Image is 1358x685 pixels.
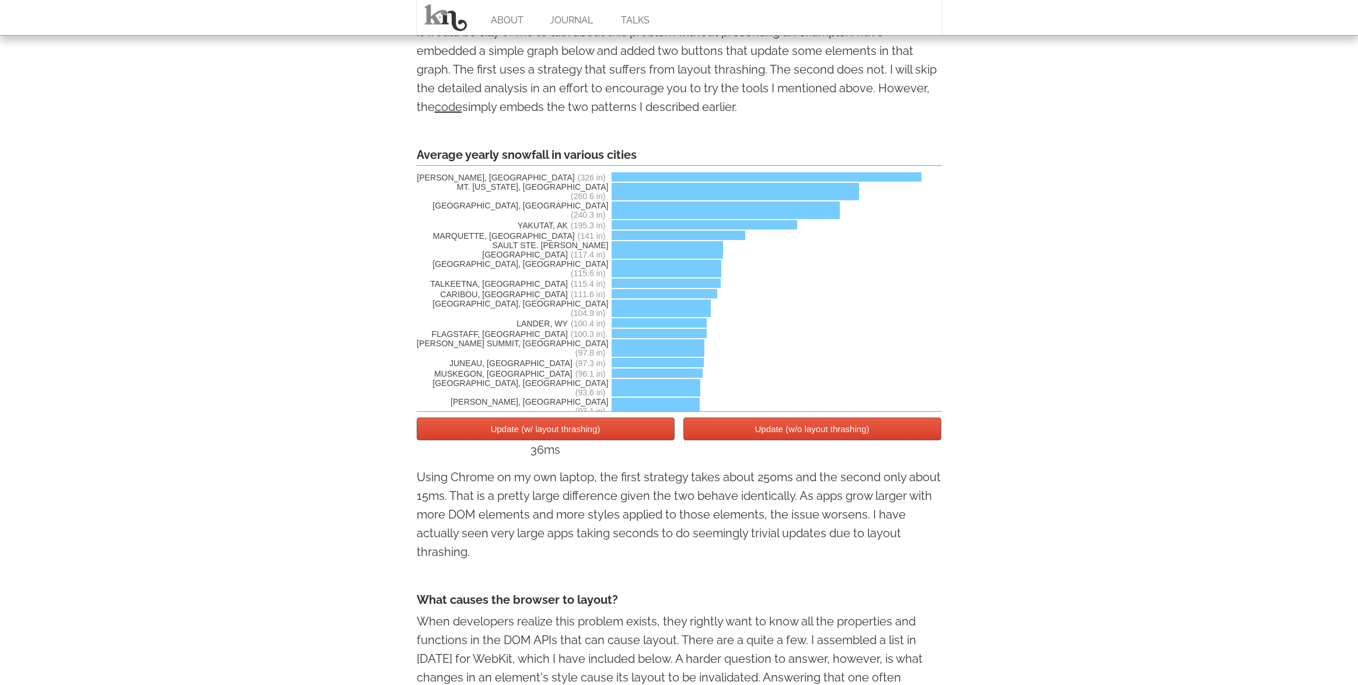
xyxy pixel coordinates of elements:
span: JUNEAU, [GEOGRAPHIC_DATA] [417,359,609,368]
span: (260.6 in) [571,192,606,201]
span: (141 in) [578,231,606,241]
button: Update (w/ layout thrashing) [417,418,675,440]
h4: What causes the browser to layout? [417,590,942,609]
span: (115.4 in) [571,279,606,288]
div: 36ms [417,440,675,459]
span: [PERSON_NAME], [GEOGRAPHIC_DATA] [417,173,609,182]
span: (100.4 in) [571,319,606,328]
span: LANDER, WY [417,319,609,328]
span: (93.6 in) [575,388,606,397]
span: (100.3 in) [571,329,606,339]
span: (93.1 in) [575,406,606,416]
span: (326 in) [578,173,606,182]
span: (117.4 in) [571,250,606,259]
button: Update (w/o layout thrashing) [683,418,941,440]
span: MT. [US_STATE], [GEOGRAPHIC_DATA] [417,182,609,201]
span: TALKEETNA, [GEOGRAPHIC_DATA] [417,279,609,288]
span: [PERSON_NAME] SUMMIT, [GEOGRAPHIC_DATA] [417,339,609,357]
span: (240.3 in) [571,210,606,220]
span: (104.9 in) [571,308,606,318]
div: Average yearly snowfall in various cities [417,145,942,166]
p: Using Chrome on my own laptop, the first strategy takes about 250ms and the second only about 15m... [417,468,942,561]
span: (111.6 in) [571,290,606,299]
span: FLAGSTAFF, [GEOGRAPHIC_DATA] [417,329,609,339]
span: [GEOGRAPHIC_DATA], [GEOGRAPHIC_DATA] [417,299,609,318]
span: (97.8 in) [575,348,606,357]
span: [PERSON_NAME], [GEOGRAPHIC_DATA] [417,397,609,416]
span: [GEOGRAPHIC_DATA], [GEOGRAPHIC_DATA] [417,378,609,397]
span: (115.6 in) [571,269,606,278]
span: [GEOGRAPHIC_DATA], [GEOGRAPHIC_DATA] [417,201,609,220]
span: (97.3 in) [575,359,606,368]
p: It would be silly of me to talk about this problem without presenting an example. I have embedded... [417,23,942,116]
span: MUSKEGON, [GEOGRAPHIC_DATA] [417,369,609,378]
span: CARIBOU, [GEOGRAPHIC_DATA] [417,290,609,299]
span: (195.3 in) [571,221,606,230]
span: YAKUTAT, AK [417,221,609,230]
span: SAULT STE. [PERSON_NAME][GEOGRAPHIC_DATA] [417,241,609,259]
span: (96.1 in) [575,369,606,378]
span: MARQUETTE, [GEOGRAPHIC_DATA] [417,231,609,241]
span: [GEOGRAPHIC_DATA], [GEOGRAPHIC_DATA] [417,259,609,278]
a: code [435,100,462,114]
